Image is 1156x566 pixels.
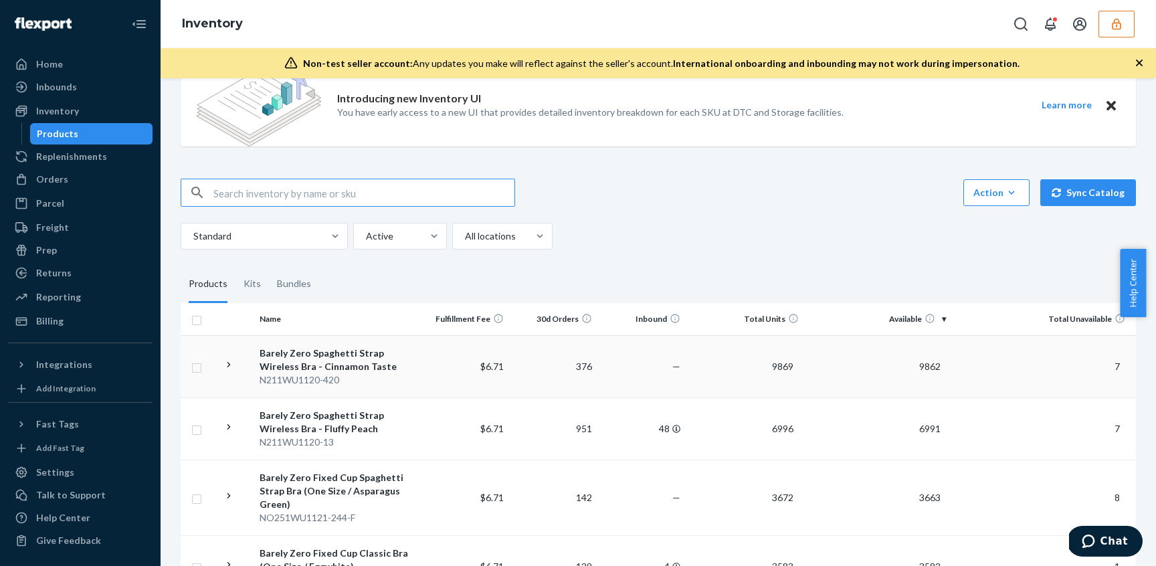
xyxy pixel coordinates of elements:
[260,347,415,373] div: Barely Zero Spaghetti Strap Wireless Bra - Cinnamon Taste
[767,492,799,503] span: 3672
[480,492,504,503] span: $6.71
[1037,11,1064,37] button: Open notifications
[914,361,946,372] span: 9862
[36,80,77,94] div: Inbounds
[36,58,63,71] div: Home
[8,146,153,167] a: Replenishments
[1109,361,1125,372] span: 7
[597,397,686,460] td: 48
[303,57,1020,70] div: Any updates you make will reflect against the seller's account.
[36,466,74,479] div: Settings
[8,286,153,308] a: Reporting
[767,361,799,372] span: 9869
[303,58,413,69] span: Non-test seller account:
[254,303,420,335] th: Name
[36,442,84,454] div: Add Fast Tag
[509,397,597,460] td: 951
[1109,492,1125,503] span: 8
[672,361,680,372] span: —
[182,16,243,31] a: Inventory
[36,266,72,280] div: Returns
[804,303,952,335] th: Available
[192,229,193,243] input: Standard
[1109,423,1125,434] span: 7
[914,492,946,503] span: 3663
[8,217,153,238] a: Freight
[36,197,64,210] div: Parcel
[36,150,107,163] div: Replenishments
[126,11,153,37] button: Close Navigation
[420,303,508,335] th: Fulfillment Fee
[8,381,153,397] a: Add Integration
[1069,526,1143,559] iframe: Opens a widget where you can chat to one of our agents
[30,123,153,145] a: Products
[244,266,261,303] div: Kits
[8,440,153,456] a: Add Fast Tag
[914,423,946,434] span: 6991
[1033,97,1100,114] button: Learn more
[8,76,153,98] a: Inbounds
[36,511,90,525] div: Help Center
[8,169,153,190] a: Orders
[686,303,803,335] th: Total Units
[509,335,597,397] td: 376
[213,179,514,206] input: Search inventory by name or sku
[767,423,799,434] span: 6996
[36,244,57,257] div: Prep
[1066,11,1093,37] button: Open account menu
[672,492,680,503] span: —
[189,266,227,303] div: Products
[365,229,366,243] input: Active
[337,91,481,106] p: Introducing new Inventory UI
[36,488,106,502] div: Talk to Support
[8,262,153,284] a: Returns
[337,106,844,119] p: You have early access to a new UI that provides detailed inventory breakdown for each SKU at DTC ...
[171,5,254,43] ol: breadcrumbs
[260,511,415,525] div: NO251WU1121-244-F
[260,373,415,387] div: N211WU1120-420
[15,17,72,31] img: Flexport logo
[36,383,96,394] div: Add Integration
[8,193,153,214] a: Parcel
[36,314,64,328] div: Billing
[951,303,1136,335] th: Total Unavailable
[480,361,504,372] span: $6.71
[8,100,153,122] a: Inventory
[1120,249,1146,317] button: Help Center
[673,58,1020,69] span: International onboarding and inbounding may not work during impersonation.
[509,303,597,335] th: 30d Orders
[260,409,415,436] div: Barely Zero Spaghetti Strap Wireless Bra - Fluffy Peach
[597,303,686,335] th: Inbound
[260,471,415,511] div: Barely Zero Fixed Cup Spaghetti Strap Bra (One Size / Asparagus Green)
[36,534,101,547] div: Give Feedback
[36,290,81,304] div: Reporting
[1040,179,1136,206] button: Sync Catalog
[277,266,311,303] div: Bundles
[8,484,153,506] button: Talk to Support
[963,179,1030,206] button: Action
[8,507,153,529] a: Help Center
[197,64,321,147] img: new-reports-banner-icon.82668bd98b6a51aee86340f2a7b77ae3.png
[260,436,415,449] div: N211WU1120-13
[36,221,69,234] div: Freight
[1007,11,1034,37] button: Open Search Box
[8,462,153,483] a: Settings
[8,240,153,261] a: Prep
[8,413,153,435] button: Fast Tags
[8,54,153,75] a: Home
[36,104,79,118] div: Inventory
[8,530,153,551] button: Give Feedback
[1102,97,1120,114] button: Close
[36,358,92,371] div: Integrations
[8,310,153,332] a: Billing
[973,186,1020,199] div: Action
[464,229,465,243] input: All locations
[480,423,504,434] span: $6.71
[36,173,68,186] div: Orders
[36,417,79,431] div: Fast Tags
[37,127,78,140] div: Products
[509,460,597,535] td: 142
[8,354,153,375] button: Integrations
